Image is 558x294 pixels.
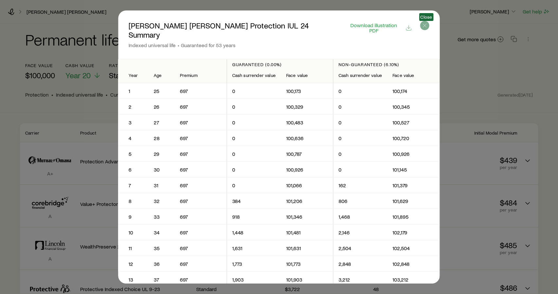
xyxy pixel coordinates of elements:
p: 0 [232,151,276,157]
p: 13 [129,276,138,283]
p: 100,174 [393,88,434,94]
p: 0 [339,151,382,157]
p: 806 [339,198,382,204]
p: 12 [129,261,138,267]
p: 697 [180,88,221,94]
p: 102,504 [393,245,434,251]
p: 101,895 [393,213,434,220]
p: 0 [339,88,382,94]
span: Close [420,14,432,20]
p: 26 [154,103,169,110]
p: 101,481 [286,229,328,236]
p: 0 [339,135,382,141]
p: 11 [129,245,138,251]
p: 0 [232,166,276,173]
p: Non-guaranteed (6.10%) [339,62,434,67]
p: 2 [129,103,138,110]
p: 102,848 [393,261,434,267]
p: 0 [339,166,382,173]
p: 697 [180,103,221,110]
p: 697 [180,166,221,173]
p: 697 [180,245,221,251]
p: 101,206 [286,198,328,204]
div: Face value [286,73,328,78]
p: Indexed universal life Guaranteed for 53 years [129,42,338,48]
p: 5 [129,151,138,157]
p: 31 [154,182,169,189]
p: 10 [129,229,138,236]
p: Guaranteed (0.00%) [232,62,328,67]
p: 35 [154,245,169,251]
p: 3 [129,119,138,126]
p: 2,504 [339,245,382,251]
p: 6 [129,166,138,173]
p: 100,483 [286,119,328,126]
p: 0 [339,103,382,110]
p: 34 [154,229,169,236]
p: 2,848 [339,261,382,267]
p: 32 [154,198,169,204]
p: 2,146 [339,229,382,236]
p: 103,212 [393,276,434,283]
div: Age [154,73,169,78]
p: 100,173 [286,88,328,94]
p: 697 [180,198,221,204]
div: Year [129,73,138,78]
p: 25 [154,88,169,94]
p: 8 [129,198,138,204]
p: 0 [339,119,382,126]
div: Face value [393,73,434,78]
p: 100,926 [393,151,434,157]
div: Cash surrender value [339,73,382,78]
p: 101,631 [286,245,328,251]
p: 100,787 [286,151,328,157]
p: 0 [232,88,276,94]
p: 1,903 [232,276,276,283]
p: 100,926 [286,166,328,173]
p: 7 [129,182,138,189]
p: 0 [232,119,276,126]
p: 1 [129,88,138,94]
p: 697 [180,229,221,236]
p: 1,468 [339,213,382,220]
p: 100,329 [286,103,328,110]
p: 30 [154,166,169,173]
p: 33 [154,213,169,220]
button: Download illustration PDF [346,22,412,34]
p: 4 [129,135,138,141]
p: [PERSON_NAME] [PERSON_NAME] Protection IUL 24 Summary [129,21,338,39]
p: 101,346 [286,213,328,220]
p: 29 [154,151,169,157]
p: 9 [129,213,138,220]
p: 697 [180,151,221,157]
div: Premium [180,73,221,78]
p: 28 [154,135,169,141]
p: 697 [180,119,221,126]
p: 697 [180,261,221,267]
p: 101,066 [286,182,328,189]
p: 0 [232,182,276,189]
p: 100,527 [393,119,434,126]
p: 697 [180,182,221,189]
p: 100,720 [393,135,434,141]
p: 101,903 [286,276,328,283]
p: 102,179 [393,229,434,236]
p: 36 [154,261,169,267]
p: 1,773 [232,261,276,267]
p: 101,773 [286,261,328,267]
p: 100,636 [286,135,328,141]
div: Cash surrender value [232,73,276,78]
p: 101,379 [393,182,434,189]
p: 918 [232,213,276,220]
p: 162 [339,182,382,189]
p: 37 [154,276,169,283]
p: 101,629 [393,198,434,204]
p: 384 [232,198,276,204]
p: 101,145 [393,166,434,173]
p: 27 [154,119,169,126]
p: 100,345 [393,103,434,110]
p: 697 [180,135,221,141]
p: 1,448 [232,229,276,236]
p: 697 [180,276,221,283]
p: 0 [232,103,276,110]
